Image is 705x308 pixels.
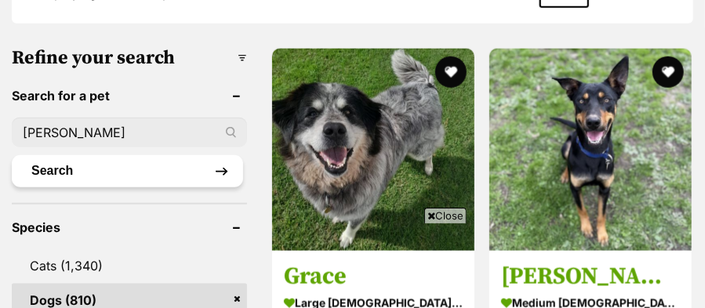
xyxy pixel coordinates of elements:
header: Species [12,220,247,234]
button: Search [12,155,243,187]
img: Grace - Pyrenean Mountain Dog x Maremma Sheepdog [272,49,474,251]
img: Roy - Australian Kelpie Dog [489,49,692,251]
input: Toby [12,118,247,147]
span: Close [424,208,467,223]
header: Search for a pet [12,89,247,103]
a: Cats (1,340) [12,249,247,282]
iframe: Advertisement [67,230,638,300]
button: favourite [652,56,684,88]
button: favourite [435,56,467,88]
h3: Refine your search [12,47,247,69]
